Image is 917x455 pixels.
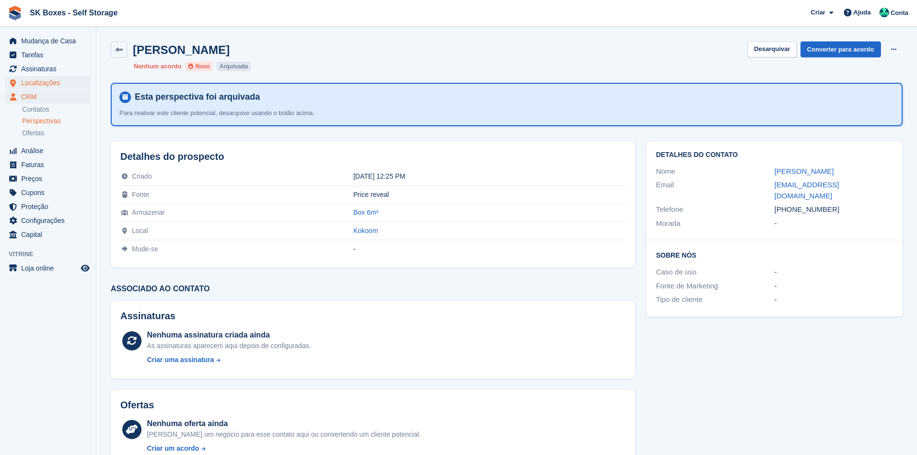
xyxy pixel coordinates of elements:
div: Nenhuma oferta ainda [147,418,421,429]
a: menu [5,261,91,275]
div: Fonte de Marketing [656,281,775,292]
a: Criar uma assinatura [147,355,311,365]
div: Telefone [656,204,775,215]
span: Localizações [21,76,79,90]
span: Criado [132,172,152,180]
a: menu [5,228,91,241]
div: Criar uma assinatura [147,355,214,365]
a: menu [5,48,91,62]
a: menu [5,172,91,185]
a: menu [5,186,91,199]
a: Kokoom [353,227,378,234]
li: Novo [185,62,213,71]
span: Vitrine [9,249,96,259]
span: Mudança de Casa [21,34,79,48]
span: Proteção [21,200,79,213]
div: - [775,294,893,305]
button: Desarquivar [748,41,796,57]
span: Cupons [21,186,79,199]
div: - [775,218,893,229]
h2: Sobre Nós [656,250,893,260]
div: Nenhuma assinatura criada ainda [147,329,311,341]
span: Armazenar [132,208,165,216]
span: Conta [891,8,908,18]
a: menu [5,200,91,213]
a: Contatos [22,105,91,114]
a: [EMAIL_ADDRESS][DOMAIN_NAME] [775,181,839,200]
div: Tipo de cliente [656,294,775,305]
p: Para reativar este cliente potencial, desarquive usando o botão acima. [119,108,480,118]
h2: Detalhes do prospecto [120,151,625,162]
span: Criar [811,8,825,17]
span: Ajuda [853,8,871,17]
a: menu [5,90,91,104]
div: Price reveal [353,191,625,198]
span: Configurações [21,214,79,227]
div: Caso de uso [656,267,775,278]
a: [PERSON_NAME] [775,167,834,175]
div: [PERSON_NAME] um negócio para esse contato aqui ou convertendo um cliente potencial. [147,429,421,440]
a: menu [5,76,91,90]
a: Ofertas [22,128,91,138]
span: Local [132,227,148,234]
div: [PHONE_NUMBER] [775,204,893,215]
a: menu [5,34,91,48]
li: Arquivado [217,62,251,71]
a: menu [5,158,91,171]
div: - [775,267,893,278]
h2: Ofertas [120,400,154,411]
h2: [PERSON_NAME] [133,43,230,56]
a: menu [5,62,91,76]
span: Análise [21,144,79,157]
span: Ofertas [22,129,44,138]
h2: Detalhes do contato [656,151,893,159]
a: menu [5,214,91,227]
span: Preços [21,172,79,185]
img: stora-icon-8386f47178a22dfd0bd8f6a31ec36ba5ce8667c1dd55bd0f319d3a0aa187defe.svg [8,6,22,20]
div: Criar um acordo [147,443,199,454]
a: Loja de pré-visualização [79,262,91,274]
a: Converter para acordo [801,41,881,57]
div: - [775,281,893,292]
a: Criar um acordo [147,443,421,454]
span: Loja online [21,261,79,275]
div: [DATE] 12:25 PM [353,172,625,180]
a: Box 6m² [353,208,378,216]
div: Email [656,180,775,201]
span: Mude-se [132,245,158,253]
div: As assinaturas aparecem aqui depois de configuradas. [147,341,311,351]
div: - [353,245,625,253]
span: Tarefas [21,48,79,62]
span: Faturas [21,158,79,171]
a: SK Boxes - Self Storage [26,5,121,21]
span: Perspectivas [22,117,61,126]
span: Fonte [132,191,149,198]
a: Perspectivas [22,116,91,126]
img: SK Boxes - Comercial [879,8,889,17]
div: Morada [656,218,775,229]
div: Nome [656,166,775,177]
h3: Associado ao contato [111,285,635,293]
span: CRM [21,90,79,104]
h2: Assinaturas [120,311,625,322]
span: Capital [21,228,79,241]
span: Assinaturas [21,62,79,76]
h4: Esta perspectiva foi arquivada [131,91,894,103]
li: Nenhum acordo [134,62,181,71]
a: menu [5,144,91,157]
